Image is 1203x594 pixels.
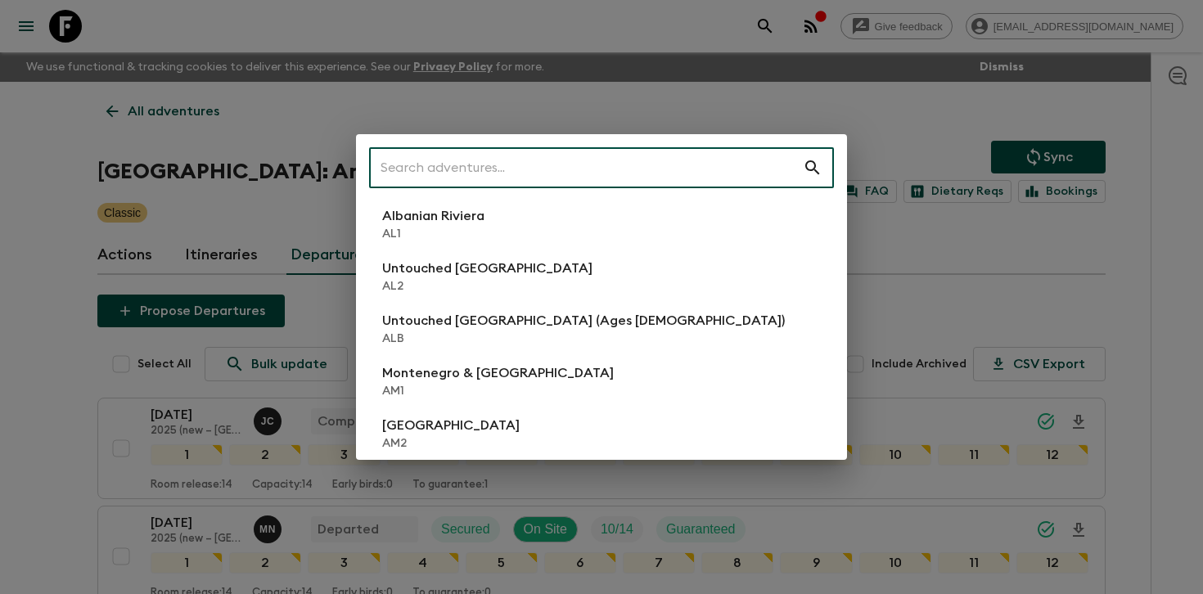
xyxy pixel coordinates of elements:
p: [GEOGRAPHIC_DATA] [382,416,520,435]
p: Albanian Riviera [382,206,484,226]
p: AL1 [382,226,484,242]
p: AM2 [382,435,520,452]
p: Untouched [GEOGRAPHIC_DATA] (Ages [DEMOGRAPHIC_DATA]) [382,311,785,331]
input: Search adventures... [369,145,803,191]
p: AL2 [382,278,592,295]
p: Untouched [GEOGRAPHIC_DATA] [382,259,592,278]
p: Montenegro & [GEOGRAPHIC_DATA] [382,363,614,383]
p: ALB [382,331,785,347]
p: AM1 [382,383,614,399]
